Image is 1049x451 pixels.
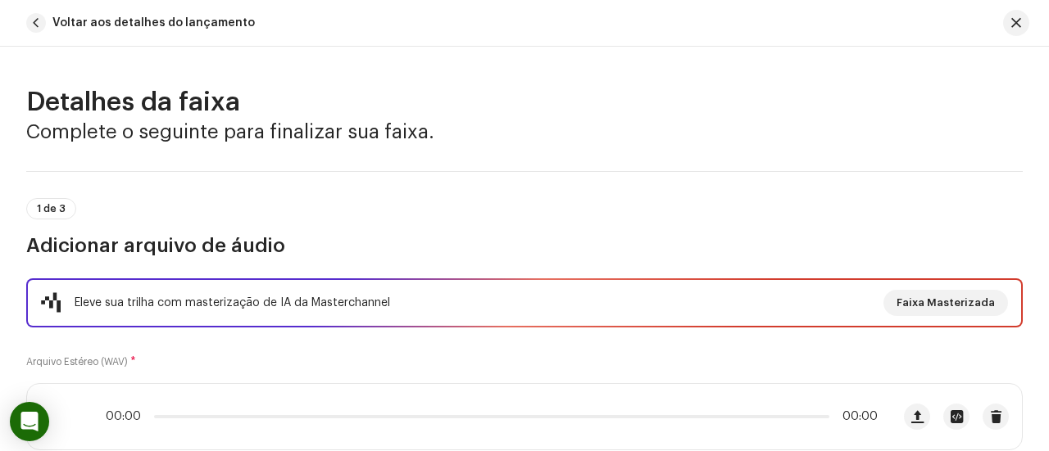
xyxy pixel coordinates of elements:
[10,402,49,441] div: Open Intercom Messenger
[883,290,1008,316] button: Faixa Masterizada
[26,232,1023,259] h3: Adicionar arquivo de áudio
[26,119,1023,145] h3: Complete o seguinte para finalizar sua faixa.
[75,293,390,313] div: Eleve sua trilha com masterização de IA da Masterchannel
[836,410,878,423] span: 00:00
[26,86,1023,119] h2: Detalhes da faixa
[897,286,995,319] span: Faixa Masterizada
